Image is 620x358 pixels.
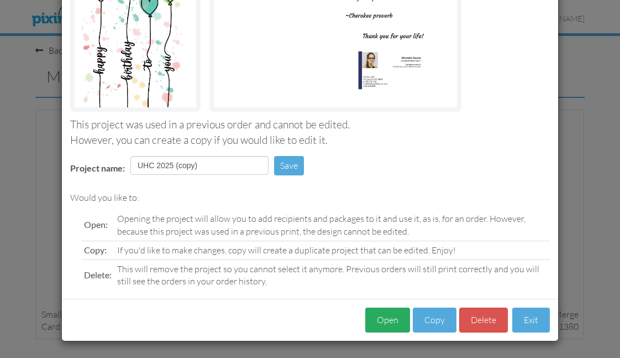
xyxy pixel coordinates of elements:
span: Copy: [84,245,107,255]
button: Copy [413,308,456,333]
span: Open: [84,219,108,230]
input: Enter project name [130,156,269,175]
div: This project was used in a previous order and cannot be edited. [70,117,550,132]
span: Delete: [84,269,112,280]
button: Open [365,308,410,333]
button: Exit [512,308,550,333]
div: However, you can create a copy if you would like to edit it. [70,133,550,148]
button: Delete [459,308,508,333]
td: This will remove the project so you cannot select it anymore. Previous orders will still print co... [114,260,550,290]
label: Project name: [70,162,125,175]
td: Opening the project will allow you to add recipients and packages to it and use it, as is, for an... [114,210,550,241]
div: Would you like to: [70,191,550,204]
button: Save [274,156,304,175]
td: If you'd like to make changes, copy will create a duplicate project that can be edited. Enjoy! [114,241,550,260]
